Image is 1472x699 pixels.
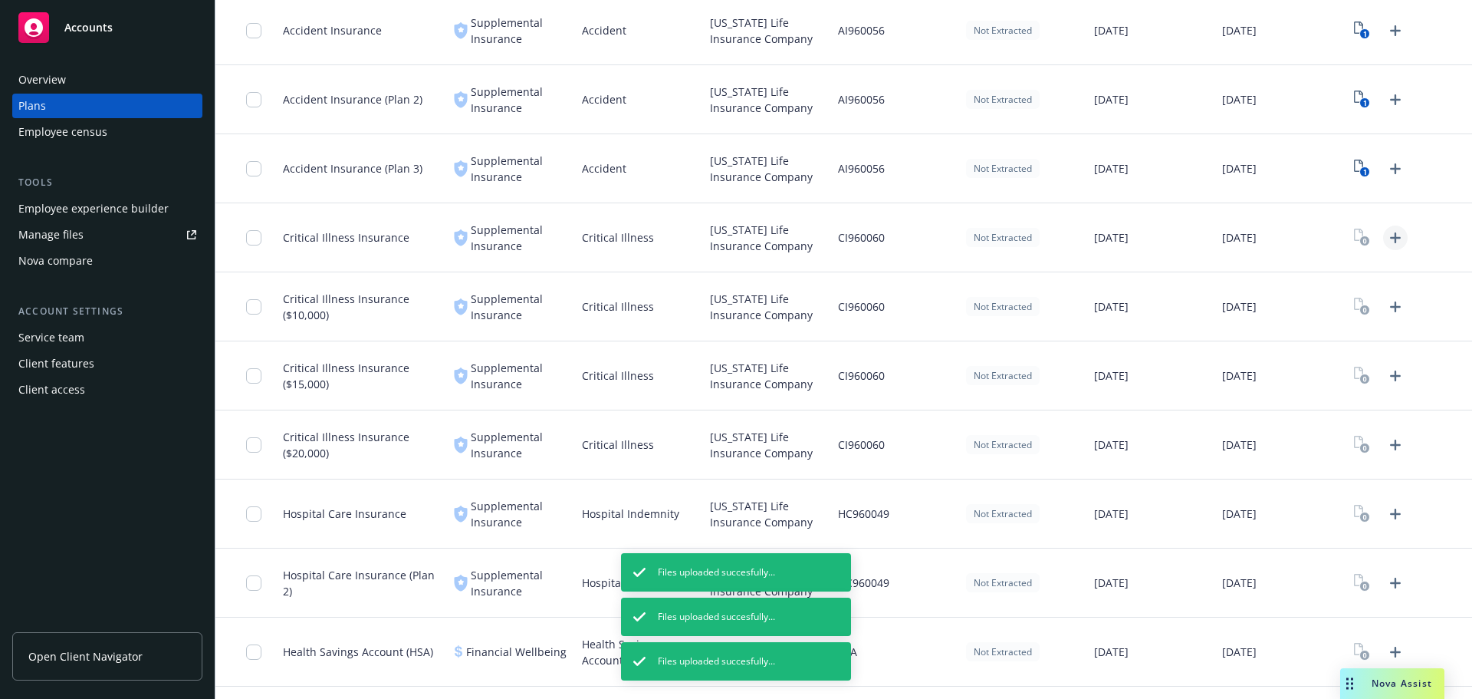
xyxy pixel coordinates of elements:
[1094,575,1129,591] span: [DATE]
[466,644,567,660] span: Financial Wellbeing
[471,15,570,47] span: Supplemental Insurance
[1350,226,1375,250] a: View Plan Documents
[471,84,570,116] span: Supplemental Insurance
[283,360,442,392] span: Critical Illness Insurance ($15,000)
[18,223,84,247] div: Manage files
[283,291,442,323] span: Critical Illness Insurance ($10,000)
[582,22,626,38] span: Accident
[1094,368,1129,384] span: [DATE]
[12,325,202,350] a: Service team
[582,229,654,246] span: Critical Illness
[582,437,654,453] span: Critical Illness
[1350,18,1375,43] a: View Plan Documents
[966,90,1040,109] div: Not Extracted
[582,506,679,522] span: Hospital Indemnity
[12,196,202,221] a: Employee experience builder
[246,506,261,522] input: Toggle Row Selected
[283,506,406,522] span: Hospital Care Insurance
[246,645,261,660] input: Toggle Row Selected
[838,229,885,246] span: CI960060
[1383,87,1408,112] a: Upload Plan Documents
[966,228,1040,247] div: Not Extracted
[838,437,885,453] span: CI960060
[1222,229,1257,246] span: [DATE]
[838,22,885,38] span: AI960056
[18,378,85,402] div: Client access
[283,644,433,660] span: Health Savings Account (HSA)
[582,160,626,176] span: Accident
[838,575,889,591] span: HC960049
[12,94,202,118] a: Plans
[18,94,46,118] div: Plans
[966,504,1040,523] div: Not Extracted
[12,249,202,273] a: Nova compare
[1383,640,1408,664] a: Upload Plan Documents
[1094,298,1129,315] span: [DATE]
[1363,29,1367,39] text: 1
[12,223,202,247] a: Manage files
[1222,368,1257,384] span: [DATE]
[1350,640,1375,664] a: View Plan Documents
[283,567,442,599] span: Hospital Care Insurance (Plan 2)
[471,360,570,392] span: Supplemental Insurance
[838,160,885,176] span: AI960056
[64,21,113,34] span: Accounts
[246,230,261,246] input: Toggle Row Selected
[1363,167,1367,177] text: 1
[18,325,84,350] div: Service team
[1350,364,1375,388] a: View Plan Documents
[18,249,93,273] div: Nova compare
[1222,644,1257,660] span: [DATE]
[18,120,107,144] div: Employee census
[582,575,679,591] span: Hospital Indemnity
[12,378,202,402] a: Client access
[1094,22,1129,38] span: [DATE]
[246,368,261,384] input: Toggle Row Selected
[1363,98,1367,108] text: 1
[1222,22,1257,38] span: [DATE]
[246,23,261,38] input: Toggle Row Selected
[1383,226,1408,250] a: Upload Plan Documents
[1094,229,1129,246] span: [DATE]
[12,120,202,144] a: Employee census
[710,153,826,185] span: [US_STATE] Life Insurance Company
[1350,433,1375,457] a: View Plan Documents
[966,435,1040,454] div: Not Extracted
[1383,502,1408,526] a: Upload Plan Documents
[710,429,826,461] span: [US_STATE] Life Insurance Company
[1372,677,1432,690] span: Nova Assist
[966,366,1040,385] div: Not Extracted
[710,498,826,530] span: [US_STATE] Life Insurance Company
[966,159,1040,178] div: Not Extracted
[1340,668,1444,699] button: Nova Assist
[246,575,261,591] input: Toggle Row Selected
[1222,298,1257,315] span: [DATE]
[471,291,570,323] span: Supplemental Insurance
[471,498,570,530] span: Supplemental Insurance
[18,68,66,92] div: Overview
[582,636,698,668] span: Health Savings Account
[471,567,570,599] span: Supplemental Insurance
[1383,157,1408,181] a: Upload Plan Documents
[658,565,775,579] span: Files uploaded succesfully...
[1350,87,1375,112] a: View Plan Documents
[838,368,885,384] span: CI960060
[283,160,422,176] span: Accident Insurance (Plan 3)
[1094,160,1129,176] span: [DATE]
[246,299,261,315] input: Toggle Row Selected
[12,68,202,92] a: Overview
[28,648,143,664] span: Open Client Navigator
[18,351,94,376] div: Client features
[1222,437,1257,453] span: [DATE]
[471,222,570,254] span: Supplemental Insurance
[710,222,826,254] span: [US_STATE] Life Insurance Company
[12,351,202,376] a: Client features
[12,304,202,319] div: Account settings
[1383,433,1408,457] a: Upload Plan Documents
[582,368,654,384] span: Critical Illness
[838,506,889,522] span: HC960049
[1094,437,1129,453] span: [DATE]
[471,153,570,185] span: Supplemental Insurance
[1383,18,1408,43] a: Upload Plan Documents
[1350,157,1375,181] a: View Plan Documents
